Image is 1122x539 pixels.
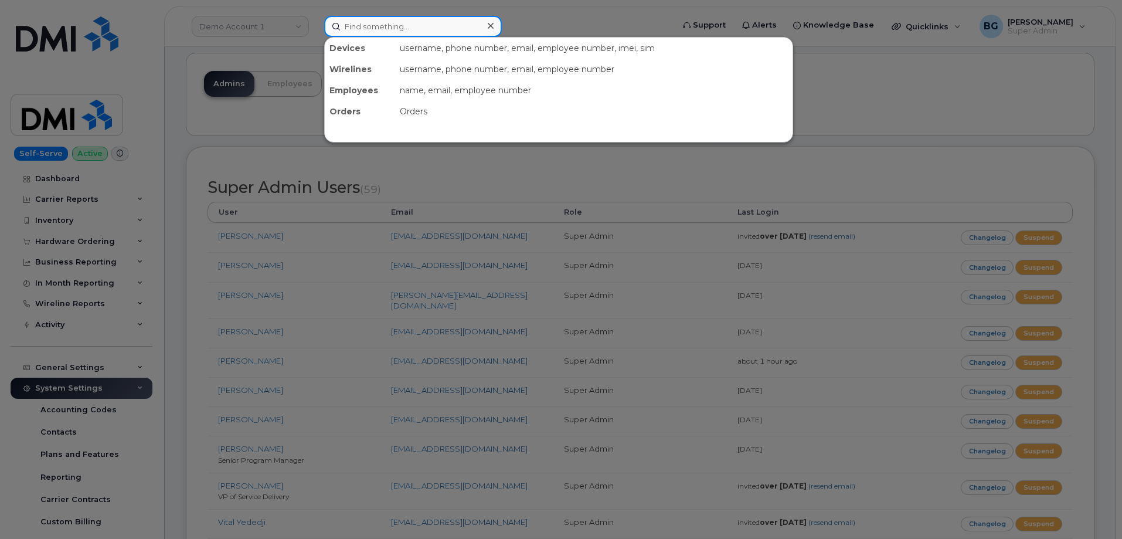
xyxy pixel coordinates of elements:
[395,38,793,59] div: username, phone number, email, employee number, imei, sim
[325,59,395,80] div: Wirelines
[324,16,502,37] input: Find something...
[395,59,793,80] div: username, phone number, email, employee number
[325,101,395,122] div: Orders
[395,101,793,122] div: Orders
[325,38,395,59] div: Devices
[325,80,395,101] div: Employees
[395,80,793,101] div: name, email, employee number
